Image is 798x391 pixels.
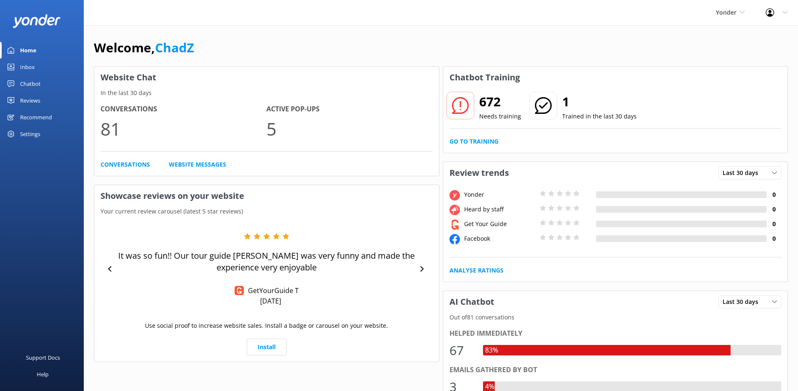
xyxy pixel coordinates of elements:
div: Yonder [462,190,537,199]
a: Website Messages [169,160,226,169]
h2: 1 [562,92,637,112]
p: GetYourGuide T [244,286,299,295]
p: 5 [266,115,432,143]
p: Trained in the last 30 days [562,112,637,121]
h2: 672 [479,92,521,112]
a: Analyse Ratings [449,266,504,275]
a: Conversations [101,160,150,169]
div: Help [37,366,49,383]
h4: Conversations [101,104,266,115]
h4: 0 [767,219,781,229]
h3: Review trends [443,162,515,184]
h4: Active Pop-ups [266,104,432,115]
a: Install [247,339,287,355]
div: Get Your Guide [462,219,537,229]
span: Yonder [716,8,736,16]
h4: 0 [767,234,781,243]
p: In the last 30 days [94,88,439,98]
div: Reviews [20,92,40,109]
div: Facebook [462,234,537,243]
div: Chatbot [20,75,41,92]
img: Get Your Guide Reviews [235,286,244,295]
h3: Chatbot Training [443,67,526,88]
span: Last 30 days [723,168,763,177]
h3: Website Chat [94,67,439,88]
div: 83% [483,345,500,356]
p: [DATE] [260,296,281,306]
div: Support Docs [26,349,60,366]
p: Out of 81 conversations [443,313,788,322]
p: It was so fun!! Our tour guide [PERSON_NAME] was very funny and made the experience very enjoyable [117,250,416,273]
p: Use social proof to increase website sales. Install a badge or carousel on your website. [145,321,388,330]
p: Needs training [479,112,521,121]
span: Last 30 days [723,297,763,306]
p: 81 [101,115,266,143]
h1: Welcome, [94,38,194,58]
h3: AI Chatbot [443,291,501,313]
div: Home [20,42,36,59]
div: Emails gathered by bot [449,365,782,376]
img: yonder-white-logo.png [13,14,61,28]
div: 67 [449,340,475,360]
div: Heard by staff [462,205,537,214]
div: Inbox [20,59,35,75]
div: Settings [20,126,40,142]
a: Go to Training [449,137,498,146]
div: Recommend [20,109,52,126]
div: Helped immediately [449,328,782,339]
a: ChadZ [155,39,194,56]
h3: Showcase reviews on your website [94,185,439,207]
p: Your current review carousel (latest 5 star reviews) [94,207,439,216]
h4: 0 [767,190,781,199]
h4: 0 [767,205,781,214]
